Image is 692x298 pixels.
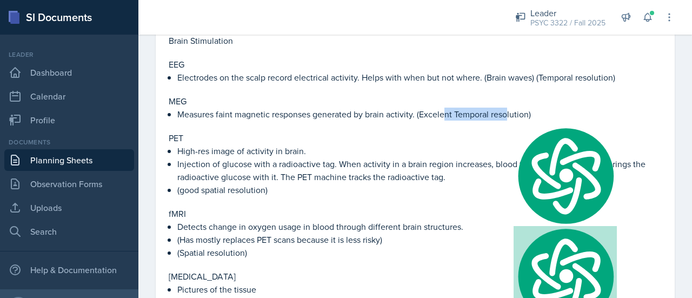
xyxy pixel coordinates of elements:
[169,34,662,47] p: Brain Stimulation
[177,220,662,233] p: Detects change in oxygen usage in blood through different brain structures.
[530,17,605,29] div: PSYC 3322 / Fall 2025
[4,197,134,218] a: Uploads
[4,259,134,281] div: Help & Documentation
[177,233,662,246] p: (Has mostly replaces PET scans because it is less risky)
[177,108,662,121] p: Measures faint magnetic responses generated by brain activity. (Excelent Temporal resolution)
[514,125,617,226] img: logo.svg
[169,270,662,283] p: [MEDICAL_DATA]
[177,283,662,296] p: Pictures of the tissue
[4,62,134,83] a: Dashboard
[169,131,662,144] p: PET
[4,149,134,171] a: Planning Sheets
[169,58,662,71] p: EEG
[4,173,134,195] a: Observation Forms
[4,137,134,147] div: Documents
[169,95,662,108] p: MEG
[4,221,134,242] a: Search
[4,85,134,107] a: Calendar
[177,246,662,259] p: (Spatial resolution)
[530,6,605,19] div: Leader
[4,50,134,59] div: Leader
[4,109,134,131] a: Profile
[169,207,662,220] p: fMRI
[177,183,662,196] p: (good spatial resolution)
[177,144,662,157] p: High-res image of activity in brain.
[177,71,662,84] p: Electrodes on the scalp record electrical activity. Helps with when but not where. (Brain waves) ...
[177,157,662,183] p: Injection of glucose with a radioactive tag. When activity in a brain region increases, blood tra...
